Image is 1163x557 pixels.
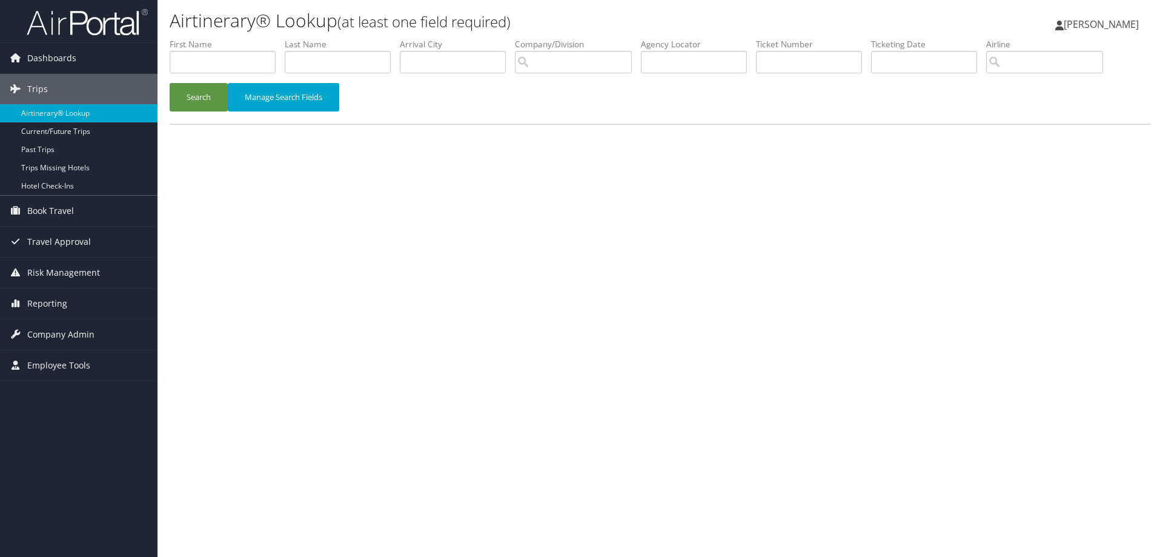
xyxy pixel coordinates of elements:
[986,38,1112,50] label: Airline
[1064,18,1139,31] span: [PERSON_NAME]
[756,38,871,50] label: Ticket Number
[27,196,74,226] span: Book Travel
[515,38,641,50] label: Company/Division
[170,83,228,112] button: Search
[228,83,339,112] button: Manage Search Fields
[27,227,91,257] span: Travel Approval
[170,8,824,33] h1: Airtinerary® Lookup
[27,8,148,36] img: airportal-logo.png
[871,38,986,50] label: Ticketing Date
[27,43,76,73] span: Dashboards
[27,258,100,288] span: Risk Management
[27,319,94,350] span: Company Admin
[27,289,67,319] span: Reporting
[27,74,48,104] span: Trips
[285,38,400,50] label: Last Name
[27,350,90,381] span: Employee Tools
[170,38,285,50] label: First Name
[337,12,511,32] small: (at least one field required)
[641,38,756,50] label: Agency Locator
[1055,6,1151,42] a: [PERSON_NAME]
[400,38,515,50] label: Arrival City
